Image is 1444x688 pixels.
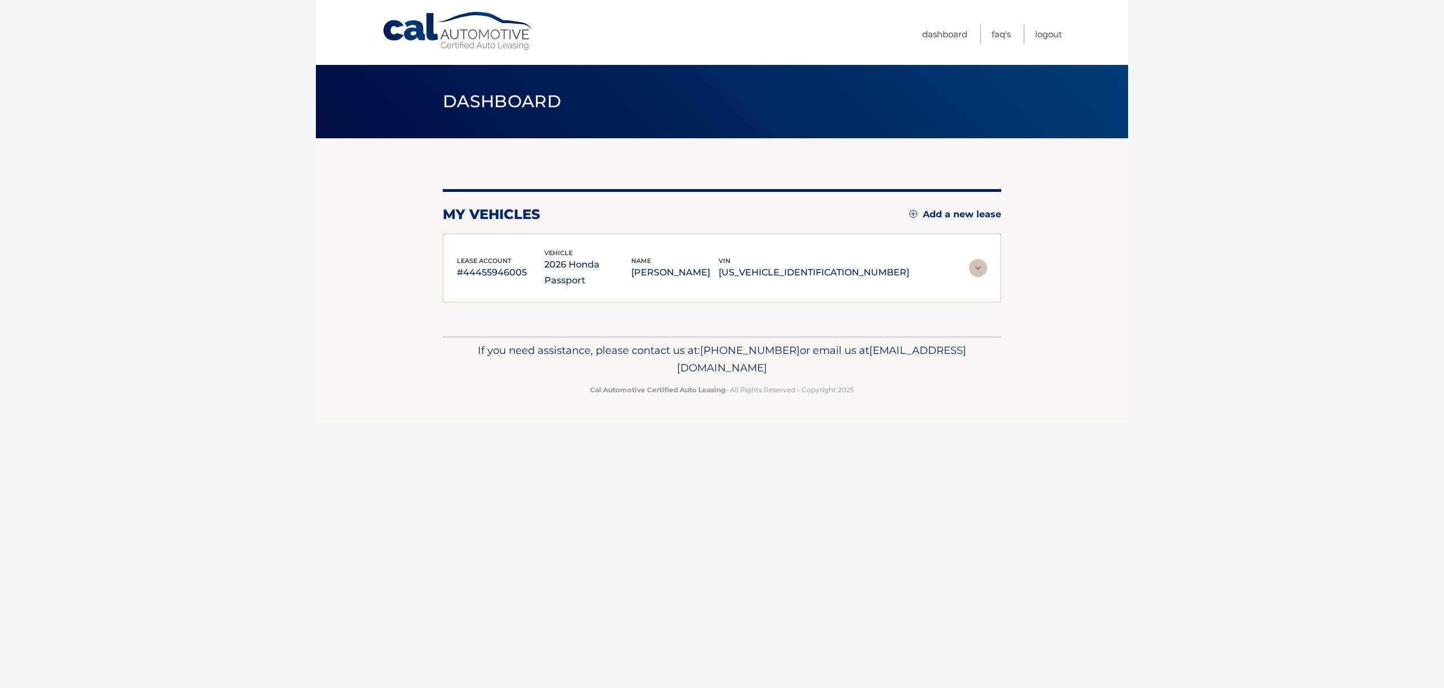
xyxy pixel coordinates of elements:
[443,91,561,112] span: Dashboard
[457,257,512,265] span: lease account
[544,249,573,257] span: vehicle
[909,210,917,218] img: add.svg
[631,257,651,265] span: name
[700,344,800,357] span: [PHONE_NUMBER]
[922,25,967,43] a: Dashboard
[719,265,909,281] p: [US_VEHICLE_IDENTIFICATION_NUMBER]
[909,209,1001,220] a: Add a new lease
[590,385,725,394] strong: Cal Automotive Certified Auto Leasing
[992,25,1011,43] a: FAQ's
[544,257,632,288] p: 2026 Honda Passport
[382,11,534,51] a: Cal Automotive
[631,265,719,281] p: [PERSON_NAME]
[969,259,987,277] img: accordion-rest.svg
[1035,25,1062,43] a: Logout
[719,257,730,265] span: vin
[450,384,994,396] p: - All Rights Reserved - Copyright 2025
[457,265,544,281] p: #44455946005
[443,206,540,223] h2: my vehicles
[450,341,994,378] p: If you need assistance, please contact us at: or email us at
